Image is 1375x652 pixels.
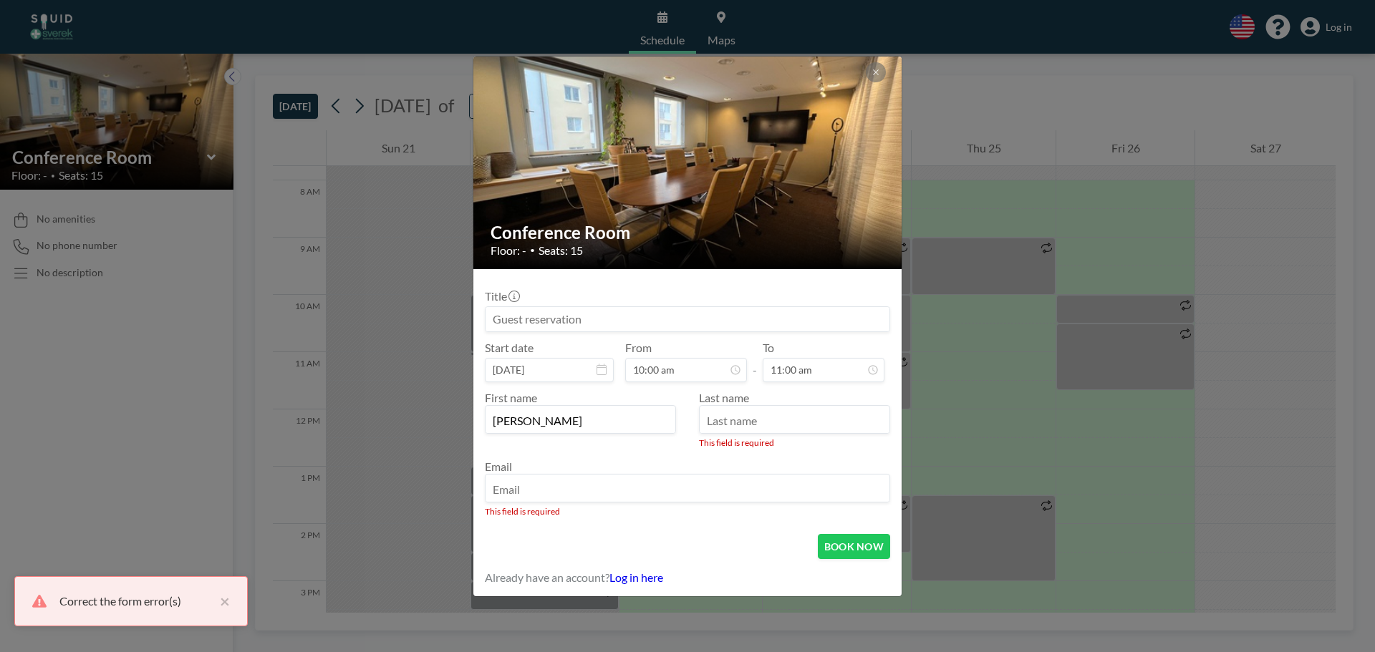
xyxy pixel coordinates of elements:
span: • [530,245,535,256]
label: To [763,341,774,355]
button: close [213,593,230,610]
span: Seats: 15 [539,243,583,258]
a: Log in here [609,570,663,584]
input: Guest reservation [486,307,889,331]
label: Last name [699,391,749,404]
input: First name [486,409,675,433]
h2: Conference Room [491,222,886,243]
img: 537.JPG [473,1,903,323]
label: Start date [485,341,534,355]
label: Title [485,289,518,303]
div: This field is required [699,437,890,448]
input: Last name [700,409,889,433]
button: BOOK NOW [818,534,890,559]
span: Already have an account? [485,570,609,585]
span: Floor: - [491,243,526,258]
div: Correct the form error(s) [59,593,213,610]
input: Email [486,477,889,502]
span: - [753,346,757,377]
div: This field is required [485,506,890,517]
label: Email [485,459,512,473]
label: From [625,341,652,355]
label: First name [485,391,537,404]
